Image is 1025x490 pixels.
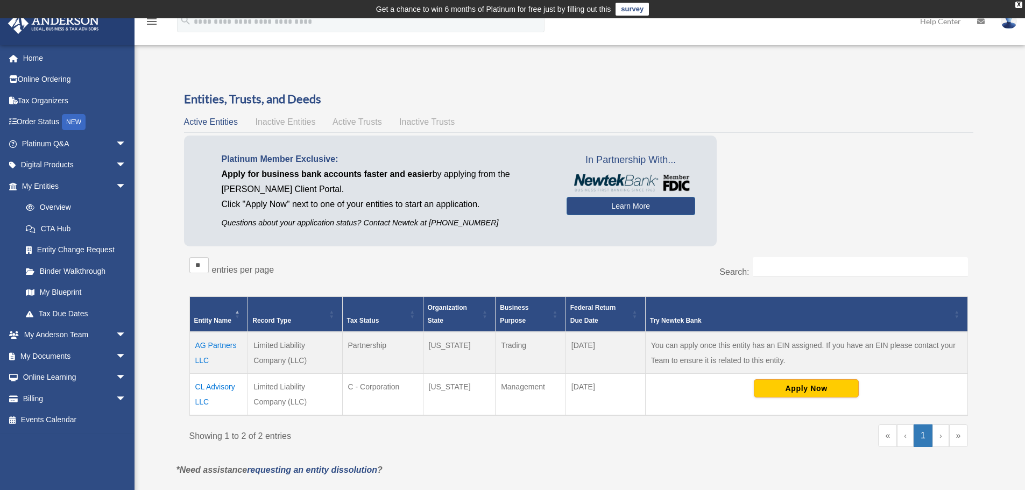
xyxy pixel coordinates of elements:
td: AG Partners LLC [189,332,248,374]
div: Try Newtek Bank [650,314,951,327]
th: Record Type: Activate to sort [248,297,342,332]
th: Federal Return Due Date: Activate to sort [565,297,645,332]
em: *Need assistance ? [176,465,383,474]
th: Try Newtek Bank : Activate to sort [645,297,967,332]
td: [US_STATE] [423,332,496,374]
td: Limited Liability Company (LLC) [248,332,342,374]
span: arrow_drop_down [116,175,137,197]
a: requesting an entity dissolution [247,465,377,474]
span: Record Type [252,317,291,324]
a: Binder Walkthrough [15,260,137,282]
a: Online Learningarrow_drop_down [8,367,143,388]
td: You can apply once this entity has an EIN assigned. If you have an EIN please contact your Team t... [645,332,967,374]
i: search [180,15,192,26]
td: Trading [496,332,566,374]
a: Last [949,424,968,447]
a: Entity Change Request [15,239,137,261]
a: Learn More [567,197,695,215]
h3: Entities, Trusts, and Deeds [184,91,973,108]
a: My Entitiesarrow_drop_down [8,175,137,197]
a: Billingarrow_drop_down [8,388,143,409]
span: Inactive Trusts [399,117,455,126]
p: Click "Apply Now" next to one of your entities to start an application. [222,197,550,212]
div: NEW [62,114,86,130]
span: arrow_drop_down [116,133,137,155]
img: User Pic [1001,13,1017,29]
img: Anderson Advisors Platinum Portal [5,13,102,34]
td: Limited Liability Company (LLC) [248,374,342,416]
label: entries per page [212,265,274,274]
a: survey [616,3,649,16]
i: menu [145,15,158,28]
button: Apply Now [754,379,859,397]
a: Digital Productsarrow_drop_down [8,154,143,176]
a: 1 [914,424,932,447]
td: [DATE] [565,332,645,374]
td: Partnership [342,332,423,374]
a: My Blueprint [15,282,137,303]
th: Tax Status: Activate to sort [342,297,423,332]
a: Online Ordering [8,69,143,90]
th: Organization State: Activate to sort [423,297,496,332]
a: Events Calendar [8,409,143,431]
a: CTA Hub [15,218,137,239]
td: Management [496,374,566,416]
span: Apply for business bank accounts faster and easier [222,169,433,179]
a: My Anderson Teamarrow_drop_down [8,324,143,346]
span: Active Trusts [333,117,382,126]
span: arrow_drop_down [116,154,137,176]
td: [US_STATE] [423,374,496,416]
a: menu [145,19,158,28]
span: arrow_drop_down [116,367,137,389]
p: Platinum Member Exclusive: [222,152,550,167]
img: NewtekBankLogoSM.png [572,174,690,191]
a: Next [932,424,949,447]
a: Tax Due Dates [15,303,137,324]
span: Organization State [428,304,467,324]
div: Get a chance to win 6 months of Platinum for free just by filling out this [376,3,611,16]
a: Tax Organizers [8,90,143,111]
p: Questions about your application status? Contact Newtek at [PHONE_NUMBER] [222,216,550,230]
td: CL Advisory LLC [189,374,248,416]
span: arrow_drop_down [116,388,137,410]
span: arrow_drop_down [116,324,137,346]
th: Entity Name: Activate to invert sorting [189,297,248,332]
td: [DATE] [565,374,645,416]
a: Home [8,47,143,69]
a: Previous [897,424,914,447]
a: First [878,424,897,447]
th: Business Purpose: Activate to sort [496,297,566,332]
span: In Partnership With... [567,152,695,169]
span: Entity Name [194,317,231,324]
a: Order StatusNEW [8,111,143,133]
div: Showing 1 to 2 of 2 entries [189,424,571,444]
label: Search: [719,267,749,276]
div: close [1015,2,1022,8]
a: Platinum Q&Aarrow_drop_down [8,133,143,154]
p: by applying from the [PERSON_NAME] Client Portal. [222,167,550,197]
a: Overview [15,197,132,218]
span: arrow_drop_down [116,345,137,367]
span: Business Purpose [500,304,528,324]
span: Active Entities [184,117,238,126]
span: Tax Status [347,317,379,324]
span: Federal Return Due Date [570,304,616,324]
td: C - Corporation [342,374,423,416]
a: My Documentsarrow_drop_down [8,345,143,367]
span: Inactive Entities [255,117,315,126]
